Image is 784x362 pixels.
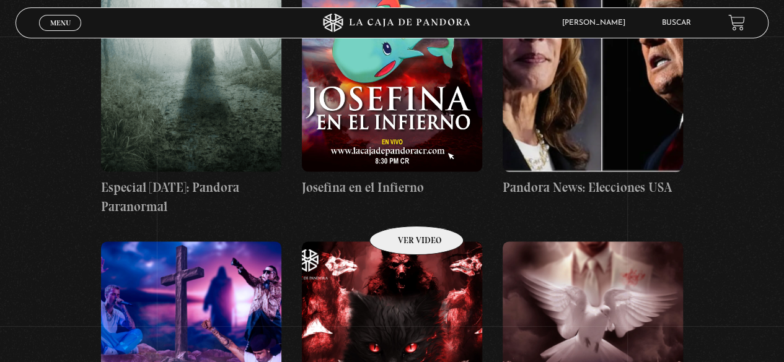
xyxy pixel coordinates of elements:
[101,178,281,217] h4: Especial [DATE]: Pandora Paranormal
[556,19,638,27] span: [PERSON_NAME]
[662,19,691,27] a: Buscar
[503,178,683,197] h4: Pandora News: Elecciones USA
[50,19,71,27] span: Menu
[46,29,75,38] span: Cerrar
[728,14,745,31] a: View your shopping cart
[302,178,482,197] h4: Josefina en el Infierno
